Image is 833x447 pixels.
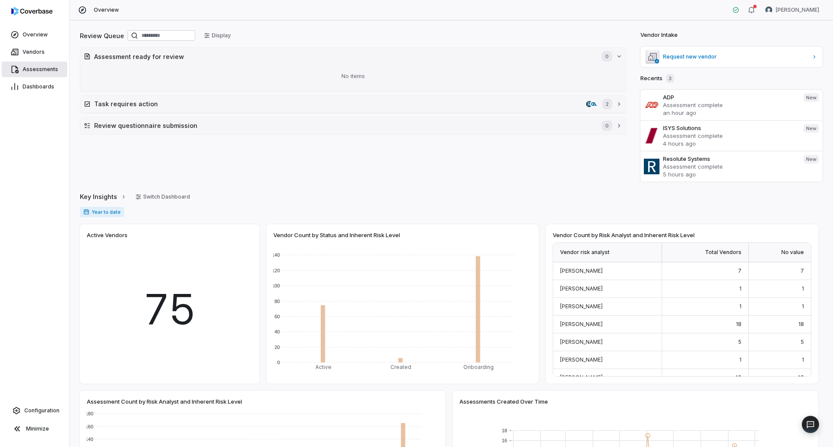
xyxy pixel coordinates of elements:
[803,93,819,102] span: New
[803,155,819,163] span: New
[663,132,797,140] p: Assessment complete
[3,420,66,437] button: Minimize
[800,268,804,274] span: 7
[735,374,741,381] span: 48
[640,31,678,39] h2: Vendor Intake
[560,374,603,381] span: [PERSON_NAME]
[77,188,129,206] button: Key Insights
[736,321,741,327] span: 18
[199,29,236,42] button: Display
[23,83,54,90] span: Dashboards
[765,7,772,13] img: Melanie Lorent avatar
[800,339,804,345] span: 5
[802,303,804,310] span: 1
[80,188,127,206] a: Key Insights
[2,79,67,95] a: Dashboards
[84,65,623,88] div: No items
[275,299,280,304] text: 80
[663,53,808,60] span: Request new vendor
[802,356,804,363] span: 1
[663,163,797,170] p: Assessment complete
[94,52,593,61] h2: Assessment ready for review
[749,243,811,262] div: No value
[130,190,195,203] button: Switch Dashboard
[739,303,741,310] span: 1
[662,243,749,262] div: Total Vendors
[760,3,824,16] button: Melanie Lorent avatar[PERSON_NAME]
[640,90,823,120] a: ADPAssessment completean hour agoNew
[553,243,662,262] div: Vendor risk analyst
[602,51,612,62] span: 0
[640,46,823,67] a: Request new vendor
[663,93,797,101] h3: ADP
[560,321,603,327] span: [PERSON_NAME]
[798,321,804,327] span: 18
[739,285,741,292] span: 1
[560,339,603,345] span: [PERSON_NAME]
[602,121,612,131] span: 0
[663,101,797,109] p: Assessment complete
[739,356,741,363] span: 1
[24,407,59,414] span: Configuration
[80,95,626,113] button: Task requires actionresolutesystems.comcompassadj.com2
[666,74,674,83] span: 3
[80,207,124,217] span: Year to date
[560,285,603,292] span: [PERSON_NAME]
[80,117,626,134] button: Review questionnaire submission0
[143,278,197,340] span: 75
[87,231,128,239] span: Active Vendors
[560,268,603,274] span: [PERSON_NAME]
[776,7,819,13] span: [PERSON_NAME]
[2,27,67,42] a: Overview
[459,398,548,405] span: Assessments Created Over Time
[80,192,117,201] span: Key Insights
[272,268,280,273] text: 120
[2,44,67,60] a: Vendors
[80,31,124,40] h2: Review Queue
[640,74,674,83] h2: Recents
[663,155,797,163] h3: Resolute Systems
[85,424,93,429] text: 160
[802,285,804,292] span: 1
[602,99,612,109] span: 2
[275,314,280,319] text: 60
[87,398,242,405] span: Assessment Count by Risk Analyst and Inherent Risk Level
[94,121,593,130] h2: Review questionnaire submission
[560,303,603,310] span: [PERSON_NAME]
[3,403,66,418] a: Configuration
[273,231,400,239] span: Vendor Count by Status and Inherent Risk Level
[275,329,280,334] text: 40
[94,7,119,13] span: Overview
[663,109,797,117] p: an hour ago
[272,252,280,258] text: 140
[11,7,52,16] img: logo-D7KZi-bG.svg
[797,374,804,381] span: 48
[738,339,741,345] span: 5
[803,124,819,133] span: New
[85,437,93,442] text: 140
[663,124,797,132] h3: ISYS Solutions
[738,268,741,274] span: 7
[663,170,797,178] p: 5 hours ago
[23,31,48,38] span: Overview
[277,360,280,365] text: 0
[2,62,67,77] a: Assessments
[640,120,823,151] a: ISYS SolutionsAssessment complete4 hours agoNew
[272,283,280,288] text: 100
[560,356,603,363] span: [PERSON_NAME]
[275,345,280,350] text: 20
[23,66,58,73] span: Assessments
[85,411,93,416] text: 180
[502,428,507,433] text: 18
[26,425,49,432] span: Minimize
[23,49,45,55] span: Vendors
[663,140,797,147] p: 4 hours ago
[640,151,823,182] a: Resolute SystemsAssessment complete5 hours agoNew
[83,209,89,215] svg: Date range for report
[553,231,695,239] span: Vendor Count by Risk Analyst and Inherent Risk Level
[80,48,626,65] button: Assessment ready for review0
[502,438,507,443] text: 16
[94,99,583,108] h2: Task requires action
